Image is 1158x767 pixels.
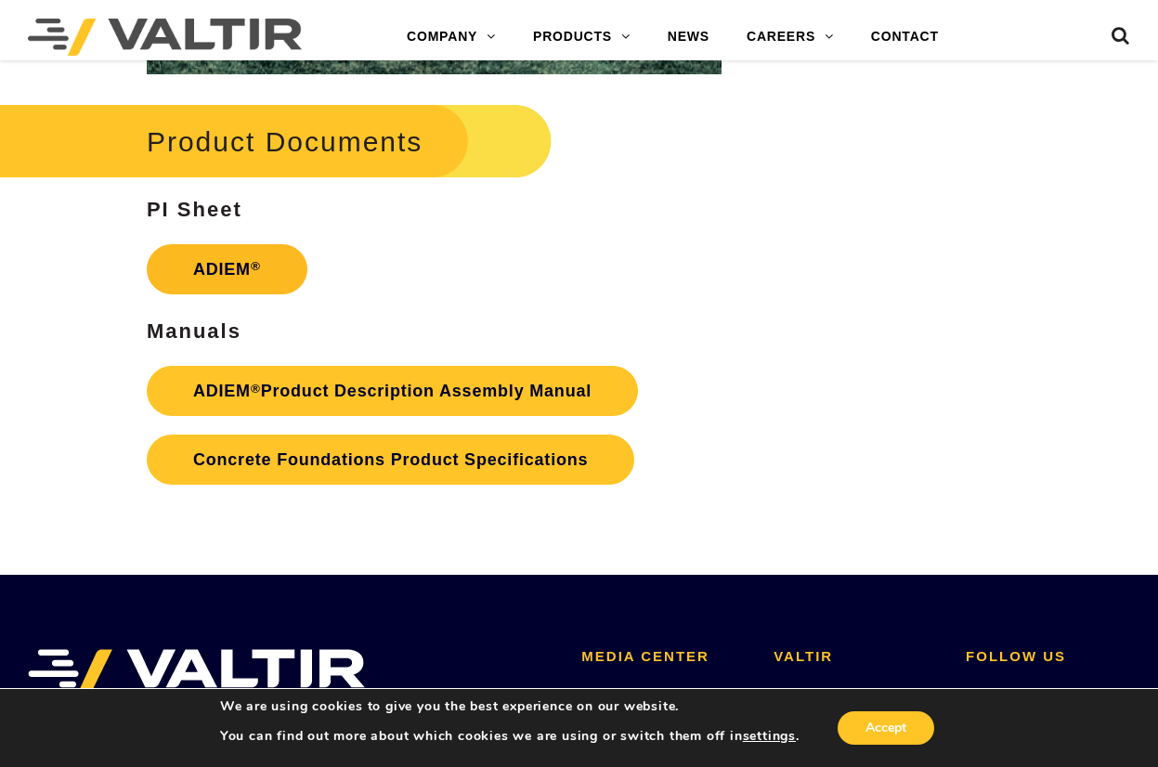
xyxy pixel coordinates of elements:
sup: ® [251,382,261,396]
a: Concrete Foundations Product Specifications [147,435,634,485]
p: We are using cookies to give you the best experience on our website. [220,698,800,715]
img: VALTIR [28,649,365,695]
img: Valtir [28,19,302,56]
h2: FOLLOW US [966,649,1130,665]
a: CONTACT [852,19,957,56]
strong: PI Sheet [147,198,242,221]
a: NEWS [649,19,728,56]
a: CAREERS [728,19,852,56]
strong: Manuals [147,319,241,343]
a: COMPANY [388,19,514,56]
a: LINKEDIN [966,686,1036,702]
h2: VALTIR [774,649,938,665]
p: You can find out more about which cookies we are using or switch them off in . [220,728,800,745]
a: PRODUCTS [514,19,649,56]
a: ADIEM®Product Description Assembly Manual [147,366,638,416]
button: Accept [838,711,934,745]
button: settings [743,728,796,745]
a: VALTIR NEWS [581,686,682,702]
h2: MEDIA CENTER [581,649,746,665]
sup: ® [251,259,261,273]
a: ADIEM® [147,244,307,294]
a: CONTACT US [774,686,870,702]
